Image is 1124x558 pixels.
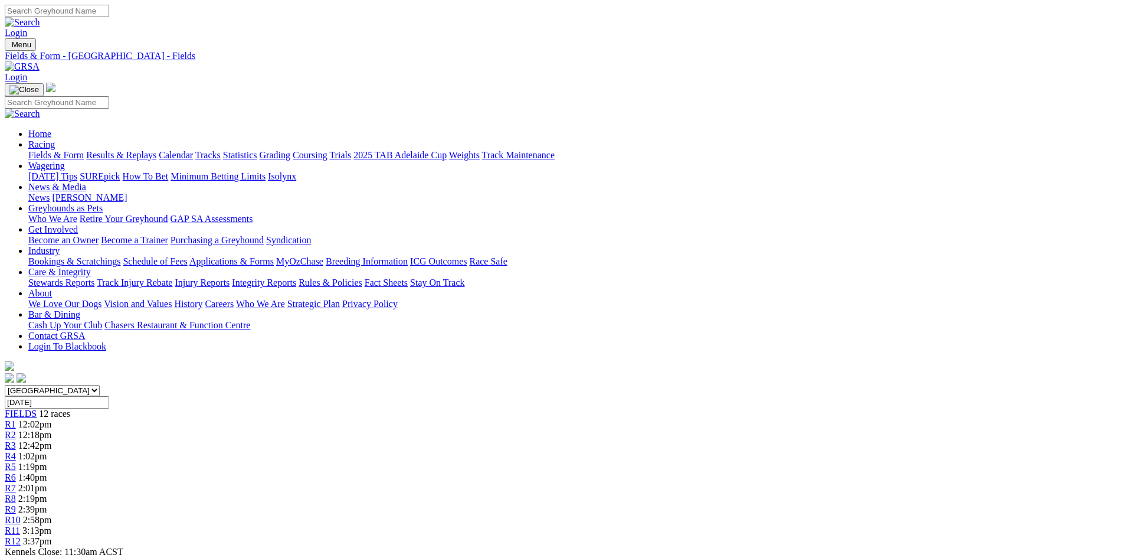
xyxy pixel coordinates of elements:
span: 12:02pm [18,419,52,429]
span: 1:02pm [18,451,47,461]
a: About [28,288,52,298]
span: 3:13pm [22,526,51,536]
div: Industry [28,256,1119,267]
a: Retire Your Greyhound [80,214,168,224]
span: 12:18pm [18,430,52,440]
a: How To Bet [123,171,169,181]
span: 2:01pm [18,483,47,493]
input: Search [5,5,109,17]
span: 2:19pm [18,494,47,504]
a: Isolynx [268,171,296,181]
a: We Love Our Dogs [28,299,101,309]
a: R9 [5,504,16,514]
a: R2 [5,430,16,440]
span: 1:40pm [18,472,47,482]
img: Search [5,109,40,119]
a: Care & Integrity [28,267,91,277]
input: Search [5,96,109,109]
a: Cash Up Your Club [28,320,102,330]
a: Bar & Dining [28,309,80,319]
a: Become a Trainer [101,235,168,245]
a: Racing [28,139,55,149]
a: Coursing [293,150,327,160]
a: MyOzChase [276,256,323,266]
span: 12 races [39,409,70,419]
a: History [174,299,202,309]
a: Fields & Form - [GEOGRAPHIC_DATA] - Fields [5,51,1119,61]
a: News [28,192,50,203]
button: Toggle navigation [5,38,36,51]
a: Who We Are [28,214,77,224]
img: logo-grsa-white.png [46,83,55,92]
a: Applications & Forms [189,256,274,266]
input: Select date [5,396,109,409]
a: Home [28,129,51,139]
a: FIELDS [5,409,37,419]
a: Get Involved [28,224,78,234]
div: Get Involved [28,235,1119,246]
a: Calendar [159,150,193,160]
div: Care & Integrity [28,278,1119,288]
a: 2025 TAB Adelaide Cup [353,150,447,160]
a: Fields & Form [28,150,84,160]
a: Schedule of Fees [123,256,187,266]
a: GAP SA Assessments [171,214,253,224]
a: Trials [329,150,351,160]
span: R5 [5,462,16,472]
img: facebook.svg [5,373,14,383]
img: logo-grsa-white.png [5,361,14,371]
a: SUREpick [80,171,120,181]
a: Wagering [28,161,65,171]
a: Login [5,72,27,82]
a: Tracks [195,150,221,160]
span: Menu [12,40,31,49]
a: Strategic Plan [287,299,340,309]
a: Become an Owner [28,235,99,245]
a: Chasers Restaurant & Function Centre [104,320,250,330]
div: About [28,299,1119,309]
a: Statistics [223,150,257,160]
div: News & Media [28,192,1119,203]
a: Integrity Reports [232,278,296,288]
span: 2:58pm [23,515,52,525]
a: Track Injury Rebate [97,278,172,288]
span: R10 [5,515,21,525]
img: twitter.svg [17,373,26,383]
a: Track Maintenance [482,150,555,160]
span: 12:42pm [18,440,52,451]
a: News & Media [28,182,86,192]
img: GRSA [5,61,40,72]
a: Purchasing a Greyhound [171,235,264,245]
button: Toggle navigation [5,83,44,96]
span: R3 [5,440,16,451]
a: ICG Outcomes [410,256,467,266]
a: R7 [5,483,16,493]
a: Fact Sheets [365,278,408,288]
a: Stewards Reports [28,278,94,288]
a: Privacy Policy [342,299,398,309]
a: Grading [260,150,290,160]
a: Injury Reports [175,278,230,288]
a: Stay On Track [410,278,464,288]
img: Search [5,17,40,28]
span: R6 [5,472,16,482]
div: Bar & Dining [28,320,1119,331]
div: Greyhounds as Pets [28,214,1119,224]
a: [PERSON_NAME] [52,192,127,203]
a: R1 [5,419,16,429]
a: Careers [205,299,234,309]
a: R8 [5,494,16,504]
span: 2:39pm [18,504,47,514]
div: Wagering [28,171,1119,182]
a: Industry [28,246,60,256]
span: 3:37pm [23,536,52,546]
a: R11 [5,526,20,536]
